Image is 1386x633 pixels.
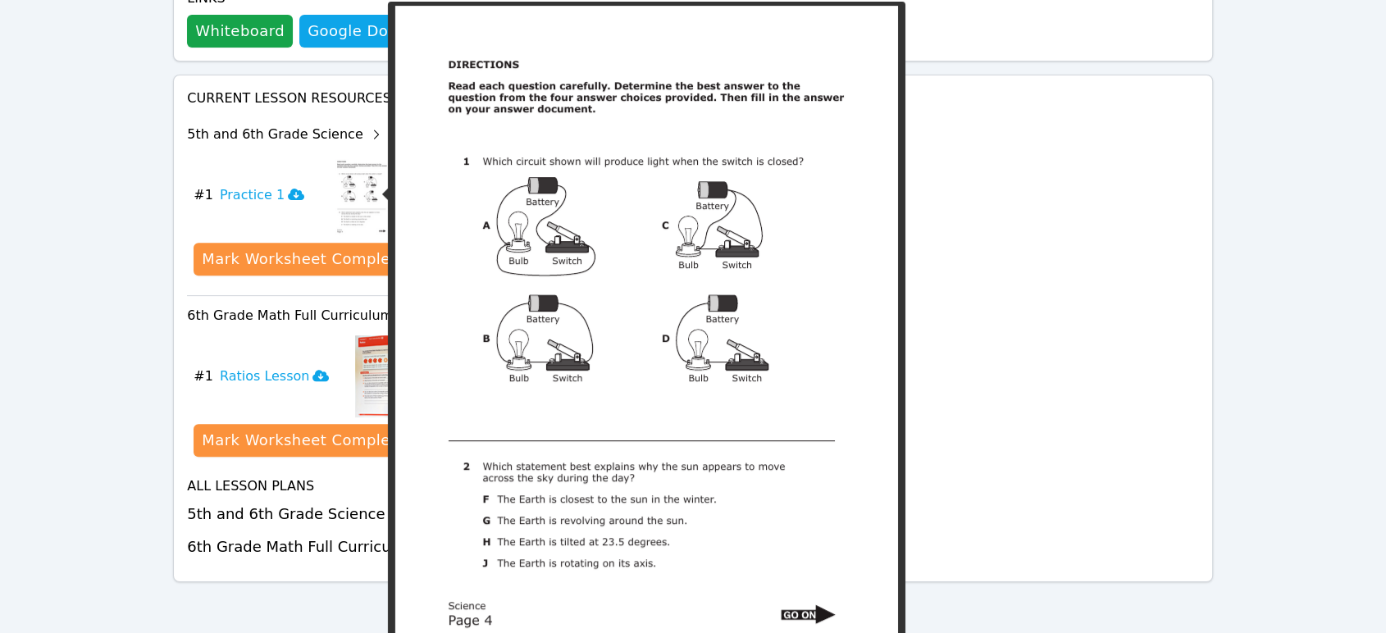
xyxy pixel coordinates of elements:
[194,185,213,205] span: # 1
[194,243,423,276] button: Mark Worksheet Completed
[187,15,293,48] button: Whiteboard
[202,248,415,271] div: Mark Worksheet Completed
[299,15,404,48] a: Google Doc
[431,540,536,556] button: Show Topics
[187,503,1199,526] h3: 5th and 6th Grade Science
[187,121,541,148] div: 5th and 6th Grade Science Test Practice Questions
[187,303,541,329] div: 6th Grade Math Full Curriculum Number Systems
[187,89,1199,108] h4: Current Lesson Resources
[220,185,304,205] h3: Practice 1
[187,476,1199,496] h4: All Lesson Plans
[194,424,423,457] button: Mark Worksheet Completed
[399,507,504,523] button: Show Topics
[194,367,213,386] span: # 1
[331,154,394,236] img: Practice 1
[220,367,330,386] h3: Ratios Lesson
[202,429,415,452] div: Mark Worksheet Completed
[194,335,342,417] button: #1Ratios Lesson
[194,154,317,236] button: #1Practice 1
[187,535,1199,558] h3: 6th Grade Math Full Curriculum
[355,335,413,417] img: Ratios Lesson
